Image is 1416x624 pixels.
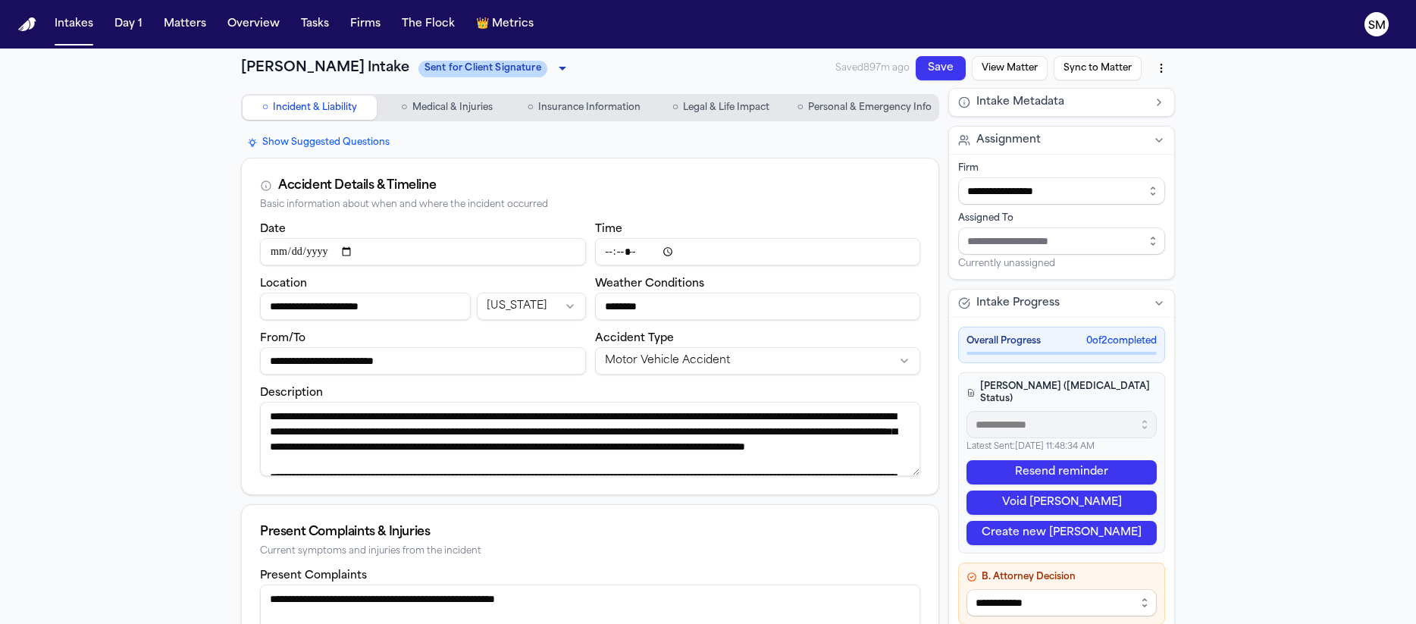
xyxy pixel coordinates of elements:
span: Intake Metadata [976,95,1064,110]
span: Personal & Emergency Info [808,102,932,114]
button: Assignment [949,127,1174,154]
span: crown [476,17,489,32]
button: Overview [221,11,286,38]
div: Current symptoms and injuries from the incident [260,546,920,557]
span: Assignment [976,133,1041,148]
div: Basic information about when and where the incident occurred [260,199,920,211]
span: ○ [401,100,407,115]
input: Assign to staff member [958,227,1165,255]
span: Medical & Injuries [412,102,493,114]
span: Saved 897m ago [835,62,910,74]
span: ○ [672,100,678,115]
button: Incident state [477,293,585,320]
div: Present Complaints & Injuries [260,523,920,541]
input: Incident time [595,238,921,265]
label: Location [260,278,307,290]
button: Matters [158,11,212,38]
button: The Flock [396,11,461,38]
button: Go to Insurance Information [517,96,651,120]
div: Accident Details & Timeline [278,177,436,195]
textarea: Incident description [260,402,920,476]
h1: [PERSON_NAME] Intake [241,58,409,79]
div: Update intake status [418,58,572,79]
button: Go to Legal & Life Impact [654,96,788,120]
label: Description [260,387,323,399]
button: Intake Progress [949,290,1174,317]
button: View Matter [972,56,1048,80]
span: Legal & Life Impact [683,102,769,114]
label: Present Complaints [260,570,367,582]
img: Finch Logo [18,17,36,32]
button: Void [PERSON_NAME] [966,491,1157,515]
button: Resend reminder [966,460,1157,484]
label: Date [260,224,286,235]
button: Create new [PERSON_NAME] [966,521,1157,545]
button: Save [916,56,966,80]
span: Incident & Liability [273,102,357,114]
input: From/To destination [260,347,586,375]
label: Weather Conditions [595,278,704,290]
button: Day 1 [108,11,149,38]
label: From/To [260,333,305,344]
button: Tasks [295,11,335,38]
button: crownMetrics [470,11,540,38]
span: Insurance Information [538,102,641,114]
p: Latest Sent: [DATE] 11:48:34 AM [966,441,1157,454]
input: Weather conditions [595,293,921,320]
button: Go to Medical & Injuries [380,96,514,120]
input: Incident date [260,238,586,265]
div: Firm [958,162,1165,174]
label: Time [595,224,622,235]
span: Overall Progress [966,335,1041,347]
button: Show Suggested Questions [241,133,396,152]
span: Intake Progress [976,296,1060,311]
span: ○ [262,100,268,115]
input: Incident location [260,293,471,320]
span: 0 of 2 completed [1086,335,1157,347]
span: ○ [797,100,804,115]
text: SM [1368,20,1386,31]
button: Intakes [49,11,99,38]
h4: B. Attorney Decision [966,571,1157,583]
button: Sync to Matter [1054,56,1142,80]
h4: [PERSON_NAME] ([MEDICAL_DATA] Status) [966,381,1157,405]
button: Go to Personal & Emergency Info [791,96,938,120]
div: Assigned To [958,212,1165,224]
a: Home [18,17,36,32]
label: Accident Type [595,333,674,344]
span: Metrics [492,17,534,32]
span: ○ [527,100,533,115]
span: Sent for Client Signature [418,61,547,77]
button: Go to Incident & Liability [243,96,377,120]
span: Currently unassigned [958,258,1055,270]
button: Intake Metadata [949,89,1174,116]
button: Firms [344,11,387,38]
button: More actions [1148,55,1175,82]
input: Select firm [958,177,1165,205]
